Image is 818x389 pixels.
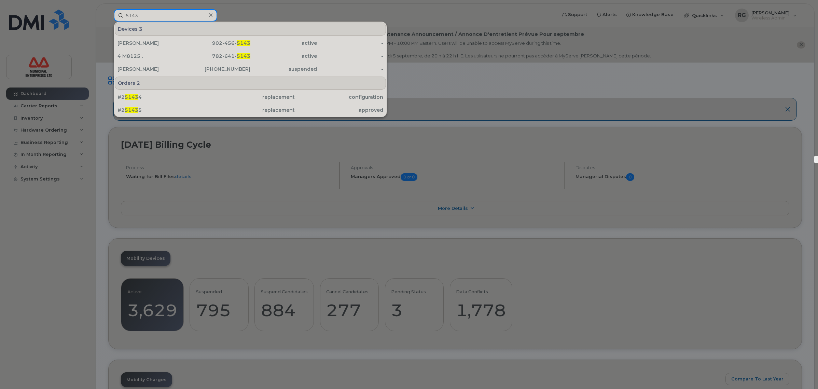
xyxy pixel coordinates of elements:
div: configuration [295,94,383,100]
div: #2 4 [117,94,206,100]
span: 2 [137,80,140,86]
div: active [250,53,317,59]
a: 4 M8125 .782-641-5143active- [115,50,386,62]
div: replacement [206,94,294,100]
div: - [317,66,384,72]
div: 782-641- [184,53,251,59]
div: [PERSON_NAME] [117,66,184,72]
div: suspended [250,66,317,72]
a: [PERSON_NAME][PHONE_NUMBER]suspended- [115,63,386,75]
div: Orders [115,77,386,90]
a: #251435replacementapproved [115,104,386,116]
div: active [250,40,317,46]
a: [PERSON_NAME]902-456-5143active- [115,37,386,49]
a: #251434replacementconfiguration [115,91,386,103]
div: approved [295,107,383,113]
span: 5143 [237,40,250,46]
span: 5143 [125,107,138,113]
span: 5143 [237,53,250,59]
span: 5143 [125,94,138,100]
div: #2 5 [117,107,206,113]
div: replacement [206,107,294,113]
span: 3 [139,26,142,32]
div: Devices [115,23,386,36]
div: - [317,40,384,46]
div: - [317,53,384,59]
div: [PHONE_NUMBER] [184,66,251,72]
div: [PERSON_NAME] [117,40,184,46]
div: 902-456- [184,40,251,46]
div: 4 M8125 . [117,53,184,59]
